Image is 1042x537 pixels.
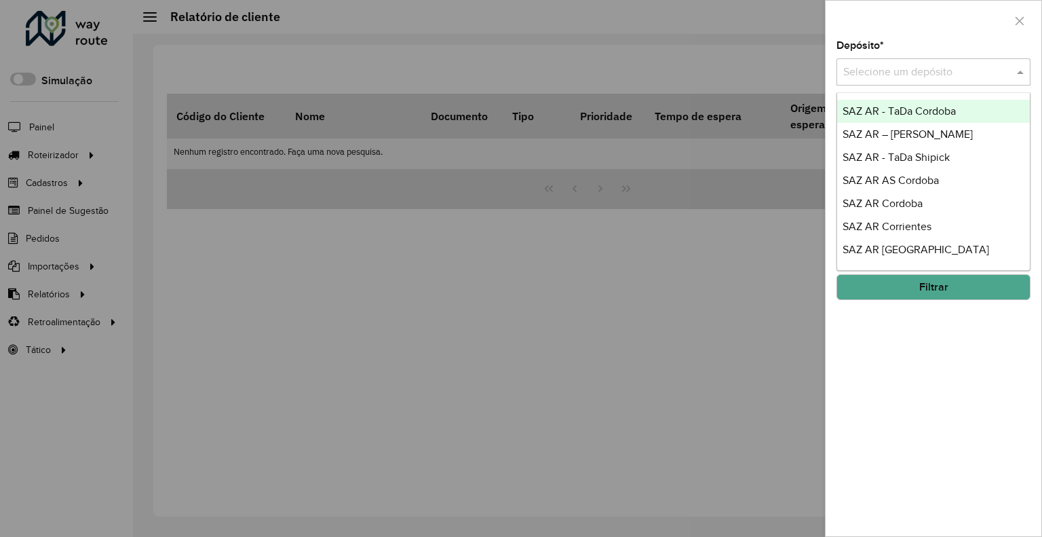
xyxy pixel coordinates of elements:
[843,221,931,232] span: SAZ AR Corrientes
[836,274,1030,300] button: Filtrar
[836,92,1030,271] ng-dropdown-panel: Options list
[843,174,939,186] span: SAZ AR AS Cordoba
[843,151,950,163] span: SAZ AR - TaDa Shipick
[843,128,973,140] span: SAZ AR – [PERSON_NAME]
[843,105,956,117] span: SAZ AR - TaDa Cordoba
[843,244,989,255] span: SAZ AR [GEOGRAPHIC_DATA]
[836,37,884,54] label: Depósito
[843,198,923,209] span: SAZ AR Cordoba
